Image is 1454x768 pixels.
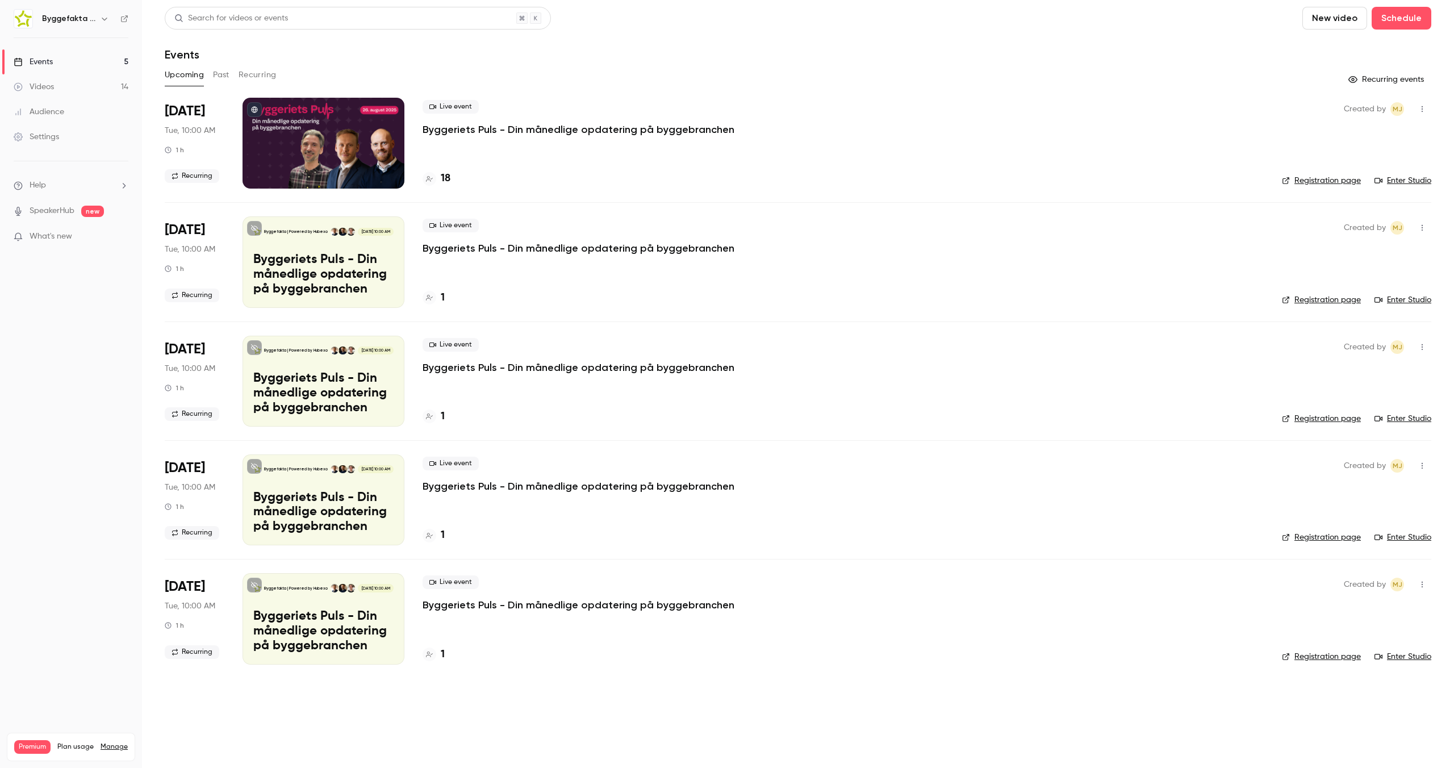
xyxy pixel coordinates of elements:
img: Lasse Lundqvist [331,228,339,236]
button: Past [213,66,229,84]
span: MJ [1393,221,1402,235]
div: Dec 30 Tue, 10:00 AM (Europe/Copenhagen) [165,573,224,664]
span: Created by [1344,340,1386,354]
a: SpeakerHub [30,205,74,217]
button: Recurring [239,66,277,84]
span: [DATE] 10:00 AM [358,584,393,592]
div: 1 h [165,145,184,155]
span: MJ [1393,340,1402,354]
a: Byggeriets Puls - Din månedlige opdatering på byggebranchen [423,361,734,374]
span: Recurring [165,289,219,302]
img: website_grey.svg [18,30,27,39]
div: Oct 28 Tue, 10:00 AM (Europe/Copenhagen) [165,336,224,427]
span: MJ [1393,459,1402,473]
a: Byggeriets Puls - Din månedlige opdatering på byggebranchen [423,479,734,493]
a: 1 [423,647,445,662]
img: Lasse Lundqvist [331,347,339,354]
h1: Events [165,48,199,61]
span: [DATE] [165,578,205,596]
h4: 1 [441,647,445,662]
div: 1 h [165,264,184,273]
span: What's new [30,231,72,243]
span: Created by [1344,221,1386,235]
img: Rasmus Schulian [347,347,355,354]
span: Mads Toft Jensen [1390,102,1404,116]
span: Tue, 10:00 AM [165,482,215,493]
span: Recurring [165,407,219,421]
div: Videos [14,81,54,93]
img: tab_keywords_by_traffic_grey.svg [113,66,122,75]
button: New video [1302,7,1367,30]
div: Domain Overview [43,67,102,74]
p: Byggeriets Puls - Din månedlige opdatering på byggebranchen [253,491,394,535]
button: Upcoming [165,66,204,84]
span: Mads Toft Jensen [1390,221,1404,235]
h4: 1 [441,290,445,306]
span: Tue, 10:00 AM [165,600,215,612]
a: Manage [101,742,128,752]
span: Live event [423,100,479,114]
span: [DATE] 10:00 AM [358,347,393,354]
img: logo_orange.svg [18,18,27,27]
span: new [81,206,104,217]
span: Tue, 10:00 AM [165,244,215,255]
a: Registration page [1282,651,1361,662]
span: Live event [423,338,479,352]
a: Byggeriets Puls - Din månedlige opdatering på byggebranchenByggefakta | Powered by HubexoRasmus S... [243,216,404,307]
a: 18 [423,171,450,186]
div: Domain: [DOMAIN_NAME] [30,30,125,39]
span: Live event [423,575,479,589]
span: Created by [1344,459,1386,473]
a: 1 [423,409,445,424]
p: Byggeriets Puls - Din månedlige opdatering på byggebranchen [253,610,394,653]
a: Byggeriets Puls - Din månedlige opdatering på byggebranchen [423,598,734,612]
div: Aug 26 Tue, 10:00 AM (Europe/Copenhagen) [165,98,224,189]
a: Byggeriets Puls - Din månedlige opdatering på byggebranchenByggefakta | Powered by HubexoRasmus S... [243,573,404,664]
h4: 18 [441,171,450,186]
p: Byggefakta | Powered by Hubexo [264,229,328,235]
span: Help [30,180,46,191]
span: Recurring [165,645,219,659]
h6: Byggefakta | Powered by Hubexo [42,13,95,24]
div: Keywords by Traffic [126,67,191,74]
img: Rasmus Schulian [347,228,355,236]
a: Enter Studio [1374,651,1431,662]
p: Byggefakta | Powered by Hubexo [264,586,328,591]
span: Mads Toft Jensen [1390,340,1404,354]
div: Search for videos or events [174,12,288,24]
img: Rasmus Schulian [347,465,355,473]
a: Byggeriets Puls - Din månedlige opdatering på byggebranchen [423,241,734,255]
h4: 1 [441,409,445,424]
img: Lasse Lundqvist [331,584,339,592]
a: Registration page [1282,175,1361,186]
span: [DATE] 10:00 AM [358,228,393,236]
span: Recurring [165,526,219,540]
div: 1 h [165,621,184,630]
a: Registration page [1282,532,1361,543]
span: [DATE] [165,221,205,239]
span: Mads Toft Jensen [1390,459,1404,473]
span: Mads Toft Jensen [1390,578,1404,591]
div: 1 h [165,383,184,393]
span: [DATE] [165,102,205,120]
span: Created by [1344,102,1386,116]
span: [DATE] 10:00 AM [358,465,393,473]
h4: 1 [441,528,445,543]
a: Enter Studio [1374,413,1431,424]
div: Nov 25 Tue, 10:00 AM (Europe/Copenhagen) [165,454,224,545]
img: Thomas Simonsen [339,228,346,236]
img: Thomas Simonsen [339,347,346,354]
a: Registration page [1282,294,1361,306]
a: Byggeriets Puls - Din månedlige opdatering på byggebranchenByggefakta | Powered by HubexoRasmus S... [243,336,404,427]
span: Tue, 10:00 AM [165,125,215,136]
a: Registration page [1282,413,1361,424]
p: Byggefakta | Powered by Hubexo [264,466,328,472]
div: v 4.0.25 [32,18,56,27]
div: Settings [14,131,59,143]
img: Lasse Lundqvist [331,465,339,473]
span: Created by [1344,578,1386,591]
span: Recurring [165,169,219,183]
